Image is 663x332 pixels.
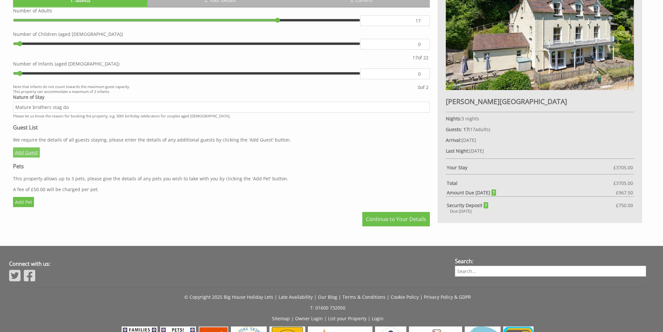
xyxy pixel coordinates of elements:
span: ( ) [463,126,490,132]
a: Login [372,315,384,322]
span: | [324,315,327,322]
a: Continue to Your Details [362,212,430,226]
a: © Copyright 2025 Big House Holiday Lets [184,294,273,300]
h2: [PERSON_NAME][GEOGRAPHIC_DATA] [446,97,634,106]
span: £ [613,180,633,186]
span: | [387,294,389,300]
span: | [291,315,294,322]
p: 3 nights [446,115,634,122]
span: 17 [413,54,418,61]
img: Facebook [24,269,35,282]
label: Number of Children (aged [DEMOGRAPHIC_DATA]) [13,31,430,37]
p: A fee of £50.00 will be charged per pet. [13,186,430,192]
span: | [275,294,277,300]
p: [DATE] [446,137,634,143]
strong: Security Deposit [447,202,489,208]
a: Privacy Policy & GDPR [424,294,471,300]
strong: Arrival: [446,137,461,143]
span: adult [470,126,489,132]
strong: 17 [463,126,469,132]
span: £ [616,202,633,208]
h3: Connect with us: [9,260,442,267]
small: Please let us know the reason for booking the property, e.g. 50th birthday celebration for couple... [13,113,231,118]
span: £ [616,189,633,196]
a: T: 01600 732050 [310,305,345,311]
div: of 2 [416,84,430,94]
a: Add Guest [13,147,40,158]
span: | [314,294,317,300]
span: s [487,126,489,132]
small: Note that infants do not count towards the maximum guest capacity. This property can accommodate ... [13,84,411,94]
a: Our Blog [318,294,337,300]
input: Search... [455,266,646,277]
strong: Total [447,180,613,186]
a: List your Property [328,315,367,322]
strong: Guests: [446,126,462,132]
span: 3705.00 [616,180,633,186]
p: We require the details of all guests staying, please enter the details of any additional guests b... [13,137,430,143]
span: 17 [470,126,475,132]
strong: Your Stay [447,164,613,171]
div: of 22 [411,54,430,61]
span: | [339,294,341,300]
span: 967.50 [619,189,633,196]
label: Number of Infants (aged [DEMOGRAPHIC_DATA]) [13,61,430,67]
span: 0 [418,84,420,90]
h3: Search: [455,258,646,265]
strong: Nights: [446,115,461,122]
span: | [420,294,423,300]
span: 3705.00 [616,164,633,171]
span: £ [613,164,633,171]
p: This property allows up to 3 pets, please give the details of any pets you wish to take with you ... [13,175,430,182]
p: [DATE] [446,148,634,154]
a: Add Pet [13,197,34,207]
img: Twitter [9,269,21,282]
strong: Last Night: [446,148,469,154]
a: Cookie Policy [391,294,419,300]
span: | [368,315,370,322]
h3: Guest List [13,124,430,131]
label: Nature of Stay [13,94,430,100]
a: Owner Login [295,315,323,322]
div: Due [DATE] [446,208,634,214]
a: Terms & Conditions [342,294,385,300]
span: 750.00 [619,202,633,208]
strong: Amount Due [DATE] [447,189,496,196]
a: Late Availability [279,294,313,300]
label: Number of Adults [13,8,430,14]
a: Sitemap [272,315,290,322]
h3: Pets [13,163,430,170]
